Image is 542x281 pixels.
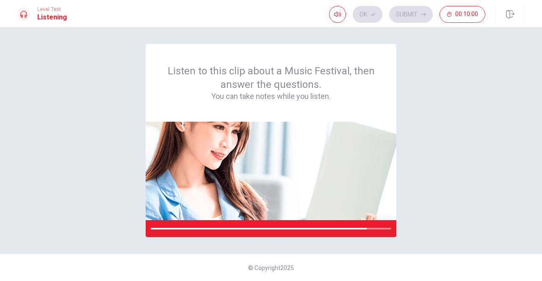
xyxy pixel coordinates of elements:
[440,6,485,23] button: 00:10:00
[248,265,294,271] span: © Copyright 2025
[37,12,67,22] h1: Listening
[166,64,376,101] div: Listen to this clip about a Music Festival, then answer the questions.
[37,6,67,12] span: Level Test
[455,11,478,18] span: 00:10:00
[166,91,376,101] h4: You can take notes while you listen.
[146,122,396,220] img: passage image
